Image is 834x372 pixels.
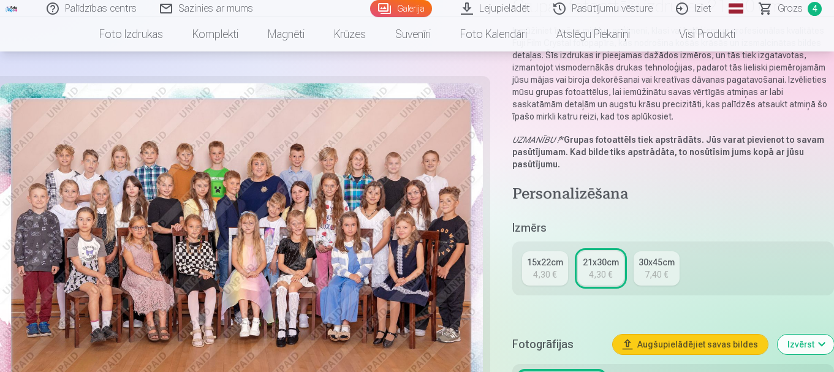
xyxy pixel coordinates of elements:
h4: Personalizēšana [512,185,834,205]
a: 15x22cm4,30 € [522,251,568,286]
a: Krūzes [319,17,381,51]
a: Foto kalendāri [445,17,542,51]
button: Augšupielādējiet savas bildes [613,335,768,354]
div: 21x30cm [583,256,619,268]
a: Atslēgu piekariņi [542,17,645,51]
em: UZMANĪBU ! [512,135,559,145]
div: 15x22cm [527,256,563,268]
span: 4 [808,2,822,16]
a: Komplekti [178,17,253,51]
a: Magnēti [253,17,319,51]
div: 30x45cm [639,256,675,268]
div: 4,30 € [533,268,556,281]
span: Grozs [778,1,803,16]
strong: Grupas fotoattēls tiek apstrādāts. Jūs varat pievienot to savam pasūtījumam. Kad bilde tiks apstr... [512,135,824,169]
h5: Izmērs [512,219,834,237]
a: Foto izdrukas [85,17,178,51]
h5: Fotogrāfijas [512,336,603,353]
div: 7,40 € [645,268,668,281]
a: 30x45cm7,40 € [634,251,680,286]
img: /fa1 [5,5,18,12]
a: 21x30cm4,30 € [578,251,624,286]
p: Iemūžiniet īpašus mirkļus ar ģimeni, klasi vai kolēģiem uz profesionālas kvalitātes Fuji Film Cry... [512,25,834,123]
div: 4,30 € [589,268,612,281]
a: Suvenīri [381,17,445,51]
a: Visi produkti [645,17,750,51]
button: Izvērst [778,335,834,354]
